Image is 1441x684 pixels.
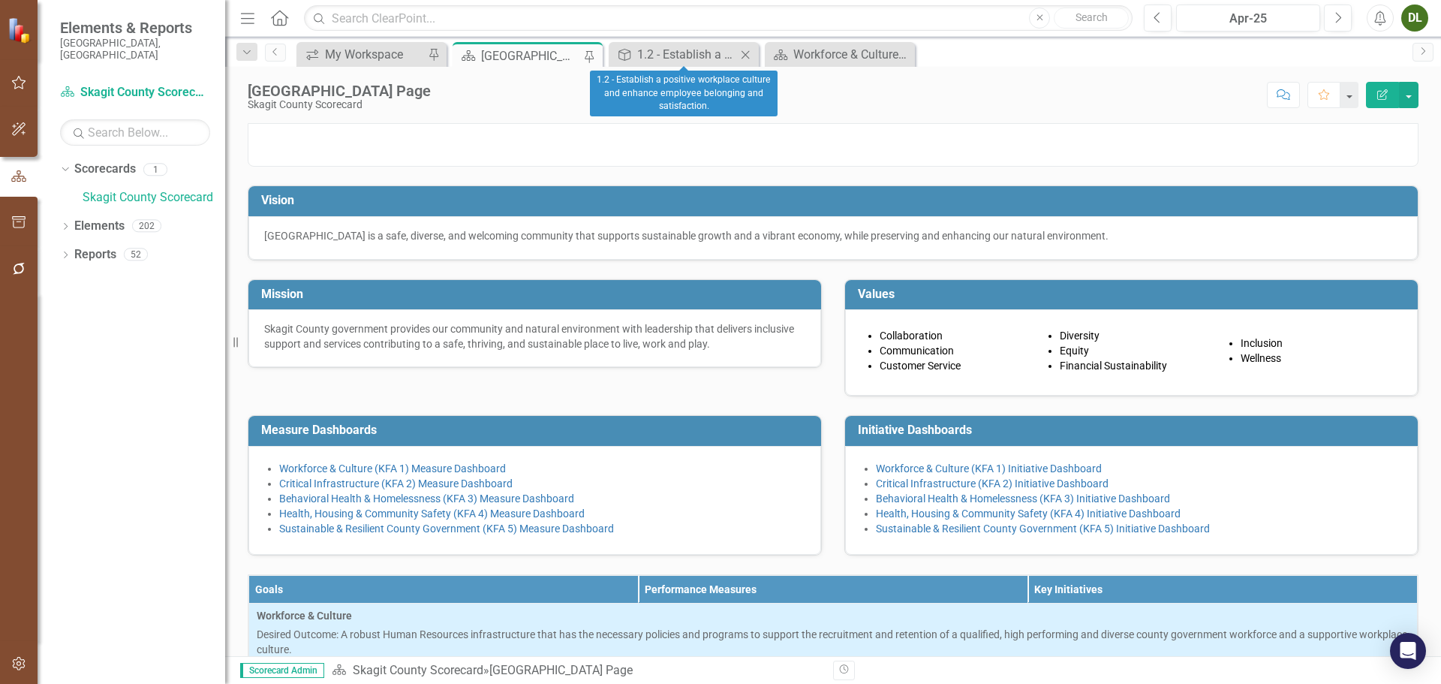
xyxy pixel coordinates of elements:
[74,161,136,178] a: Scorecards
[1241,351,1398,366] p: Wellness
[858,288,1410,301] h3: Values
[880,358,1037,373] p: Customer Service
[264,321,805,351] p: Skagit County government provides our community and natural environment with leadership that deli...
[304,5,1133,32] input: Search ClearPoint...
[876,508,1181,520] a: Health, Housing & Community Safety (KFA 4) Initiative Dashboard
[249,603,1418,669] td: Double-Click to Edit
[60,84,210,101] a: Skagit County Scorecard
[1176,5,1320,32] button: Apr-25
[257,627,1409,657] p: Desired Outcome: A robust Human Resources infrastructure that has the necessary policies and prog...
[261,288,814,301] h3: Mission
[876,523,1210,535] a: Sustainable & Resilient County Government (KFA 5) Initiative Dashboard
[60,19,210,37] span: Elements & Reports
[481,47,580,65] div: [GEOGRAPHIC_DATA] Page
[279,493,574,505] a: Behavioral Health & Homelessness (KFA 3) Measure Dashboard
[83,189,225,206] a: Skagit County Scorecard
[880,343,1037,358] p: Communication
[876,493,1170,505] a: Behavioral Health & Homelessness (KFA 3) Initiative Dashboard
[132,220,161,233] div: 202
[1060,343,1217,358] p: Equity
[60,119,210,146] input: Search Below...
[1060,328,1217,343] p: Diversity
[124,249,148,261] div: 52
[279,508,585,520] a: Health, Housing & Community Safety (KFA 4) Measure Dashboard
[279,523,614,535] a: Sustainable & Resilient County Government (KFA 5) Measure Dashboard
[489,663,633,677] div: [GEOGRAPHIC_DATA] Page
[240,663,324,678] span: Scorecard Admin
[876,463,1102,475] a: Workforce & Culture (KFA 1) Initiative Dashboard
[325,45,424,64] div: My Workspace
[300,45,424,64] a: My Workspace
[590,71,778,116] div: 1.2 - Establish a positive workplace culture and enhance employee belonging and satisfaction.
[1060,358,1217,373] p: Financial Sustainability
[264,228,1402,243] p: [GEOGRAPHIC_DATA] is a safe, diverse, and welcoming community that supports sustainable growth an...
[60,37,210,62] small: [GEOGRAPHIC_DATA], [GEOGRAPHIC_DATA]
[769,45,911,64] a: Workforce & Culture (KFA 1) Initiative Dashboard
[637,45,736,64] div: 1.2 - Establish a positive workplace culture and enhance employee belonging and satisfaction.
[1390,633,1426,669] div: Open Intercom Messenger
[257,608,1409,623] span: Workforce & Culture
[1054,8,1129,29] button: Search
[1181,10,1315,28] div: Apr-25
[612,45,736,64] a: 1.2 - Establish a positive workplace culture and enhance employee belonging and satisfaction.
[248,99,431,110] div: Skagit County Scorecard
[1401,5,1428,32] button: DL
[248,83,431,99] div: [GEOGRAPHIC_DATA] Page
[876,478,1109,490] a: Critical Infrastructure (KFA 2) Initiative Dashboard
[793,45,911,64] div: Workforce & Culture (KFA 1) Initiative Dashboard
[279,463,506,475] a: Workforce & Culture (KFA 1) Measure Dashboard
[261,194,1410,207] h3: Vision
[279,478,513,490] a: Critical Infrastructure (KFA 2) Measure Dashboard
[353,663,483,677] a: Skagit County Scorecard
[858,423,1410,437] h3: Initiative Dashboards
[143,163,167,176] div: 1
[1075,11,1108,23] span: Search
[74,246,116,264] a: Reports
[261,423,814,437] h3: Measure Dashboards
[74,218,125,235] a: Elements
[1241,336,1398,351] p: Inclusion
[8,17,34,43] img: ClearPoint Strategy
[332,662,822,679] div: »
[880,328,1037,343] p: Collaboration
